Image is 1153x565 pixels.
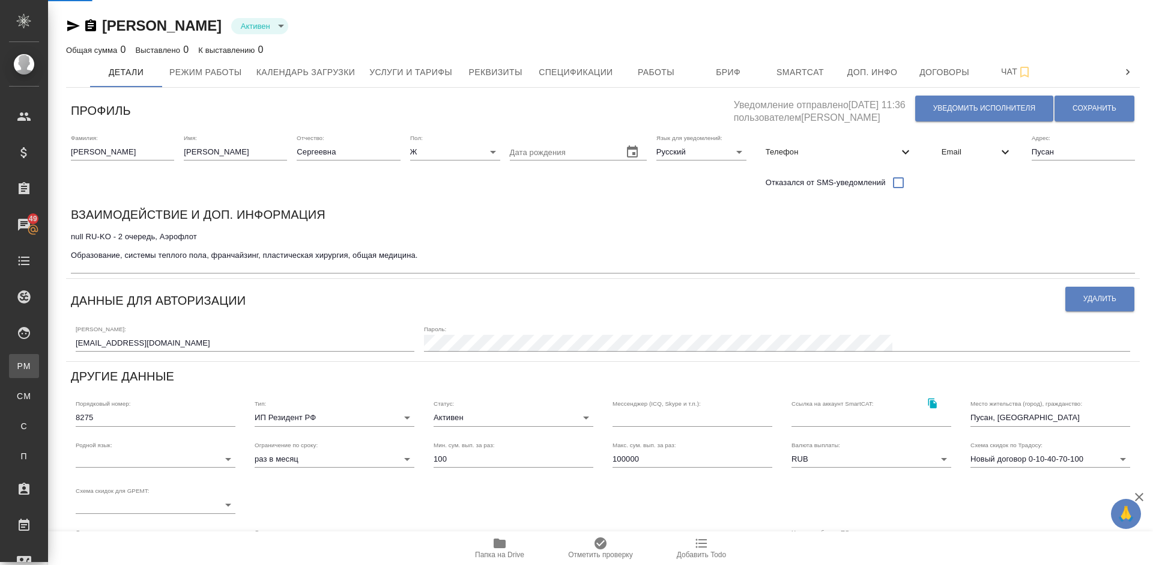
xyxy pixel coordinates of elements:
[76,442,112,448] label: Родной язык:
[136,46,184,55] p: Выставлено
[772,65,829,80] span: Smartcat
[198,43,263,57] div: 0
[1065,287,1134,311] button: Удалить
[231,18,288,34] div: Активен
[1032,135,1050,141] label: Адрес:
[756,139,922,165] div: Телефон
[844,65,901,80] span: Доп. инфо
[656,144,746,160] div: Русский
[942,146,998,158] span: Email
[97,65,155,80] span: Детали
[766,146,898,158] span: Телефон
[22,213,44,225] span: 49
[915,96,1053,121] button: Уведомить исполнителя
[1083,294,1116,304] span: Удалить
[916,65,973,80] span: Договоры
[970,442,1043,448] label: Схема скидок по Традосу:
[76,326,126,332] label: [PERSON_NAME]:
[169,65,242,80] span: Режим работы
[933,103,1035,114] span: Уведомить исполнителя
[651,531,752,565] button: Добавить Todo
[970,451,1130,468] div: Новый договор 0-10-40-70-100
[256,65,356,80] span: Календарь загрузки
[613,442,676,448] label: Макс. сум. вып. за раз:
[1055,96,1134,121] button: Сохранить
[255,529,328,535] label: Опыт в устных переводах:
[628,65,685,80] span: Работы
[1073,103,1116,114] span: Сохранить
[15,420,33,432] span: С
[76,401,130,407] label: Порядковый номер:
[920,391,945,415] button: Скопировать ссылку
[297,135,324,141] label: Отчество:
[434,442,495,448] label: Мин. сум. вып. за раз:
[410,135,423,141] label: Пол:
[102,17,222,34] a: [PERSON_NAME]
[467,65,524,80] span: Реквизиты
[198,46,258,55] p: К выставлению
[766,177,886,189] span: Отказался от SMS-уведомлений
[1111,499,1141,529] button: 🙏
[791,529,852,535] label: Навыки работы с ПО:
[66,19,80,33] button: Скопировать ссылку для ЯМессенджера
[66,43,126,57] div: 0
[988,64,1046,79] span: Чат
[410,144,500,160] div: Ж
[255,409,414,426] div: ИП Резидент РФ
[66,46,120,55] p: Общая сумма
[76,529,92,535] label: Опыт:
[568,551,632,559] span: Отметить проверку
[9,354,39,378] a: PM
[550,531,651,565] button: Отметить проверку
[449,531,550,565] button: Папка на Drive
[3,210,45,240] a: 49
[734,93,915,124] h5: Уведомление отправлено [DATE] 11:36 пользователем [PERSON_NAME]
[15,360,33,372] span: PM
[369,65,452,80] span: Услуги и тарифы
[71,205,325,224] h6: Взаимодействие и доп. информация
[434,401,454,407] label: Статус:
[700,65,757,80] span: Бриф
[424,326,446,332] label: Пароль:
[71,232,1135,269] textarea: null RU-KO - 2 очередь, Аэрофлот Образование, системы теплого пола, франчайзинг, пластическая хир...
[9,444,39,468] a: П
[255,401,266,407] label: Тип:
[434,409,593,426] div: Активен
[184,135,197,141] label: Имя:
[677,551,726,559] span: Добавить Todo
[255,442,318,448] label: Ограничение по сроку:
[932,139,1022,165] div: Email
[15,390,33,402] span: CM
[791,442,840,448] label: Валюта выплаты:
[136,43,189,57] div: 0
[791,401,874,407] label: Ссылка на аккаунт SmartCAT:
[970,401,1082,407] label: Место жительства (город), гражданство:
[9,384,39,408] a: CM
[656,135,722,141] label: Язык для уведомлений:
[237,21,274,31] button: Активен
[76,488,150,494] label: Схема скидок для GPEMT:
[15,450,33,462] span: П
[83,19,98,33] button: Скопировать ссылку
[71,367,174,386] h6: Другие данные
[71,135,98,141] label: Фамилия:
[71,291,246,310] h6: Данные для авторизации
[613,401,701,407] label: Мессенджер (ICQ, Skype и т.п.):
[539,65,613,80] span: Спецификации
[475,551,524,559] span: Папка на Drive
[255,451,414,468] div: раз в месяц
[1116,501,1136,527] span: 🙏
[1017,65,1032,79] svg: Подписаться
[9,414,39,438] a: С
[791,451,951,468] div: RUB
[71,101,131,120] h6: Профиль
